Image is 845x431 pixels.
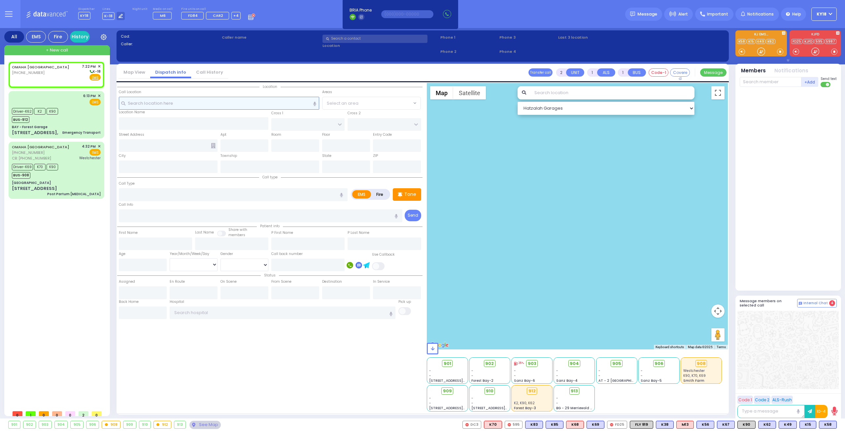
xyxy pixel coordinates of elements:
[170,306,396,319] input: Search hospital
[47,192,101,197] div: Post Partum [MEDICAL_DATA]
[801,77,819,87] button: +Add
[811,8,837,21] button: KY18
[707,11,728,17] span: Important
[803,39,814,44] a: KJFD
[119,181,135,186] label: Call Type
[797,299,837,307] button: Internal Chat 4
[170,251,218,257] div: Year/Month/Week/Day
[119,279,135,284] label: Assigned
[528,360,536,367] span: 903
[259,84,281,89] span: Location
[556,368,558,373] span: -
[821,76,837,81] span: Send text
[123,421,136,428] div: 909
[486,388,493,394] span: 910
[641,368,643,373] span: -
[348,230,369,235] label: P Last Name
[86,421,99,428] div: 906
[637,11,657,18] span: Message
[154,421,171,428] div: 912
[499,35,556,40] span: Phone 3
[514,406,536,411] span: Forest Bay-3
[556,406,593,411] span: BG - 29 Merriewold S.
[121,34,220,39] label: Cad:
[571,388,578,394] span: 913
[429,406,491,411] span: [STREET_ADDRESS][PERSON_NAME]
[825,39,836,44] a: 5987
[821,81,831,88] label: Turn off text
[814,39,824,44] a: 595
[39,411,49,416] span: 0
[607,421,627,429] div: FD25
[222,35,321,40] label: Caller name
[453,86,486,99] button: Show satellite imagery
[799,421,816,429] div: BLS
[656,421,674,429] div: BLS
[220,153,237,159] label: Township
[78,7,95,11] label: Dispatcher
[570,360,579,367] span: 904
[514,373,516,378] span: -
[741,67,766,75] button: Members
[89,99,101,105] span: EMS
[89,69,101,74] span: K-18
[429,378,491,383] span: [STREET_ADDRESS][PERSON_NAME]
[774,67,808,75] button: Notifications
[799,302,802,305] img: comment-alt.png
[271,251,303,257] label: Call back number
[756,39,765,44] a: K49
[740,77,801,87] input: Search member
[740,299,797,307] h5: Message members on selected call
[139,421,151,428] div: 910
[791,39,802,44] a: FD25
[119,299,139,305] label: Back Home
[12,172,30,179] span: BUS-908
[792,11,801,17] span: Help
[52,411,62,416] span: 0
[429,401,431,406] span: -
[34,164,46,170] span: K70
[102,7,125,11] label: Lines
[79,411,88,416] span: 2
[700,68,727,77] button: Message
[9,421,20,428] div: 901
[373,153,378,159] label: ZIP
[819,421,837,429] div: BLS
[4,31,24,43] div: All
[735,33,787,37] label: KJ EMS...
[12,156,51,161] span: CB: [PHONE_NUMBER]
[597,68,615,77] button: ALS
[711,86,725,99] button: Toggle fullscreen view
[153,7,174,11] label: Medic on call
[556,373,558,378] span: -
[747,11,774,17] span: Notifications
[566,421,584,429] div: K68
[499,49,556,54] span: Phone 4
[799,421,816,429] div: K15
[717,421,735,429] div: BLS
[747,39,755,44] a: K15
[119,153,126,159] label: City
[737,39,746,44] a: K58
[102,421,120,428] div: 908
[119,230,138,235] label: First Name
[82,64,96,69] span: 7:22 PM
[471,406,534,411] span: [STREET_ADDRESS][PERSON_NAME]
[695,360,707,367] div: 908
[429,373,431,378] span: -
[429,368,431,373] span: -
[766,39,775,44] a: K62
[790,33,841,37] label: KJFD
[779,421,797,429] div: K49
[803,301,828,305] span: Internal Chat
[566,68,584,77] button: UNIT
[12,180,51,185] div: [GEOGRAPHIC_DATA]
[352,190,371,198] label: EMS
[181,7,241,11] label: Fire units on call
[610,423,613,426] img: red-radio-icon.svg
[271,132,281,137] label: Room
[83,93,96,98] span: 6:13 PM
[92,75,99,80] u: EMS
[271,230,293,235] label: P First Name
[696,421,714,429] div: BLS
